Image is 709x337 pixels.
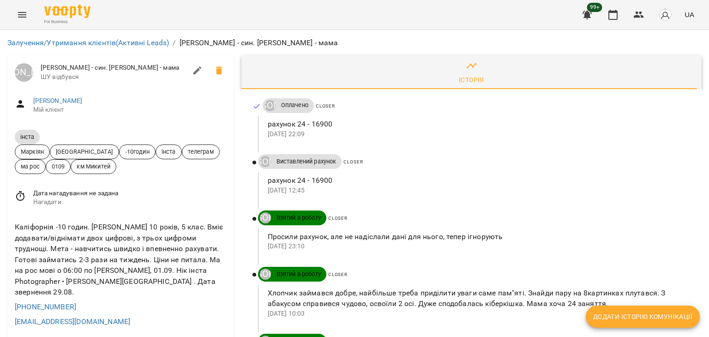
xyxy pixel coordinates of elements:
[41,63,186,72] span: [PERSON_NAME] - син. [PERSON_NAME] - мама
[120,147,155,156] span: -10годин
[268,231,687,242] p: Просили рахунок, але не надіслали дані для нього, тепер ігнорують
[50,147,119,156] span: [GEOGRAPHIC_DATA]
[268,130,687,139] p: [DATE] 22:09
[268,175,687,186] p: рахунок 24 - 16900
[7,37,702,48] nav: breadcrumb
[11,4,33,26] button: Menu
[15,147,49,156] span: Маркіян
[15,317,130,326] a: [EMAIL_ADDRESS][DOMAIN_NAME]
[33,189,227,198] span: Дата нагадування не задана
[271,214,326,222] span: Взятий в роботу
[343,159,363,164] span: Closer
[268,242,687,251] p: [DATE] 23:10
[268,186,687,195] p: [DATE] 12:45
[258,212,271,223] a: ДТ [PERSON_NAME]
[15,63,33,82] a: [PERSON_NAME]
[15,63,33,82] div: Луцук Маркіян
[33,97,83,104] a: [PERSON_NAME]
[459,74,484,85] div: Історія
[41,72,186,82] span: ШУ відбувся
[681,6,698,23] button: UA
[71,162,115,171] span: км Микитей
[15,162,45,171] span: ма рос
[276,101,314,109] span: Оплачено
[260,156,271,167] div: ДТ Ірина Микитей
[258,269,271,280] a: ДТ [PERSON_NAME]
[15,302,76,311] a: [PHONE_NUMBER]
[7,38,169,47] a: Залучення/Утримання клієнтів(Активні Leads)
[182,147,219,156] span: телеграм
[316,103,335,108] span: Closer
[258,156,271,167] a: ДТ [PERSON_NAME]
[33,105,227,114] span: Мій клієнт
[268,309,687,319] p: [DATE] 10:03
[328,272,348,277] span: Closer
[263,100,276,111] a: ДТ [PERSON_NAME]
[173,37,175,48] li: /
[46,162,71,171] span: 0109
[13,220,228,300] div: Каліфорнія -10 годин. [PERSON_NAME] 10 років, 5 клас. Вміє додавати/віднімати двох цифрові, з трь...
[44,5,90,18] img: Voopty Logo
[659,8,672,21] img: avatar_s.png
[180,37,338,48] p: [PERSON_NAME] - син. [PERSON_NAME] - мама
[156,147,181,156] span: інста
[260,269,271,280] div: ДТ Ірина Микитей
[586,306,700,328] button: Додати історію комунікації
[268,288,687,309] p: Хлопчик займався добре, найбільше треба приділити уваги саме пам"яті. Знайди пару на 8картинках п...
[260,212,271,223] div: ДТ Ірина Микитей
[264,100,276,111] div: ДТ Ірина Микитей
[593,311,692,322] span: Додати історію комунікації
[271,270,326,278] span: Взятий в роботу
[271,157,342,166] span: Виставлений рахунок
[685,10,694,19] span: UA
[268,119,687,130] p: рахунок 24 - 16900
[328,216,348,221] span: Closer
[15,133,40,141] span: інста
[44,19,90,25] span: For Business
[587,3,602,12] span: 99+
[33,198,227,207] span: Нагадати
